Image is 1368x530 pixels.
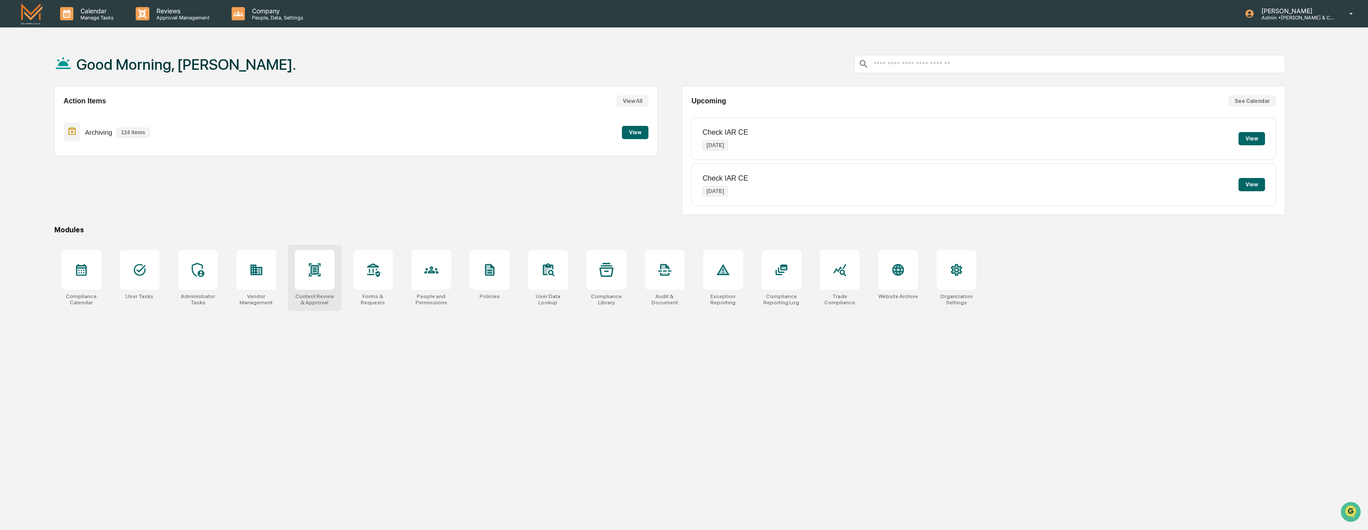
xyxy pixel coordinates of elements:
div: Audit & Document Logs [645,293,685,306]
div: User Data Lookup [528,293,568,306]
span: Preclearance [18,111,57,120]
p: [DATE] [702,140,728,151]
button: View [1238,178,1265,191]
a: Powered byPylon [62,149,107,156]
iframe: Open customer support [1340,501,1364,525]
div: Modules [54,226,1286,234]
button: View [622,126,648,139]
button: See Calendar [1228,95,1276,107]
p: How can we help? [9,19,161,33]
p: Company [245,7,308,15]
p: Calendar [73,7,118,15]
div: Website Archive [878,293,918,299]
div: Compliance Library [587,293,626,306]
span: Attestations [73,111,110,120]
div: Trade Compliance [820,293,860,306]
div: Administrator Tasks [178,293,218,306]
button: View All [617,95,648,107]
div: Exception Reporting [703,293,743,306]
h1: Good Morning, [PERSON_NAME]. [76,56,296,73]
p: Admin • [PERSON_NAME] & Co. - BD [1254,15,1337,21]
span: Data Lookup [18,128,56,137]
div: User Tasks [126,293,153,299]
p: 124 items [117,128,150,137]
img: logo [21,3,42,24]
a: View [622,128,648,136]
h2: Upcoming [691,97,726,105]
div: Policies [480,293,500,299]
h2: Action Items [64,97,106,105]
button: Start new chat [150,70,161,81]
p: People, Data, Settings [245,15,308,21]
div: 🖐️ [9,112,16,119]
p: [DATE] [702,186,728,197]
div: Forms & Requests [353,293,393,306]
div: We're available if you need us! [30,76,112,83]
p: [PERSON_NAME] [1254,7,1337,15]
a: 🗄️Attestations [61,108,113,124]
div: 🗄️ [64,112,71,119]
button: View [1238,132,1265,145]
div: Content Review & Approval [295,293,335,306]
p: Manage Tasks [73,15,118,21]
div: Compliance Calendar [61,293,101,306]
div: 🔎 [9,129,16,136]
img: 1746055101610-c473b297-6a78-478c-a979-82029cc54cd1 [9,68,25,83]
div: Start new chat [30,68,145,76]
p: Approval Management [149,15,214,21]
p: Check IAR CE [702,174,748,182]
p: Archiving [85,129,112,136]
div: People and Permissions [412,293,451,306]
div: Organization Settings [937,293,976,306]
a: 🖐️Preclearance [5,108,61,124]
div: Compliance Reporting Log [762,293,801,306]
p: Reviews [149,7,214,15]
span: Pylon [88,150,107,156]
p: Check IAR CE [702,129,748,136]
div: Vendor Management [236,293,276,306]
a: 🔎Data Lookup [5,125,59,140]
